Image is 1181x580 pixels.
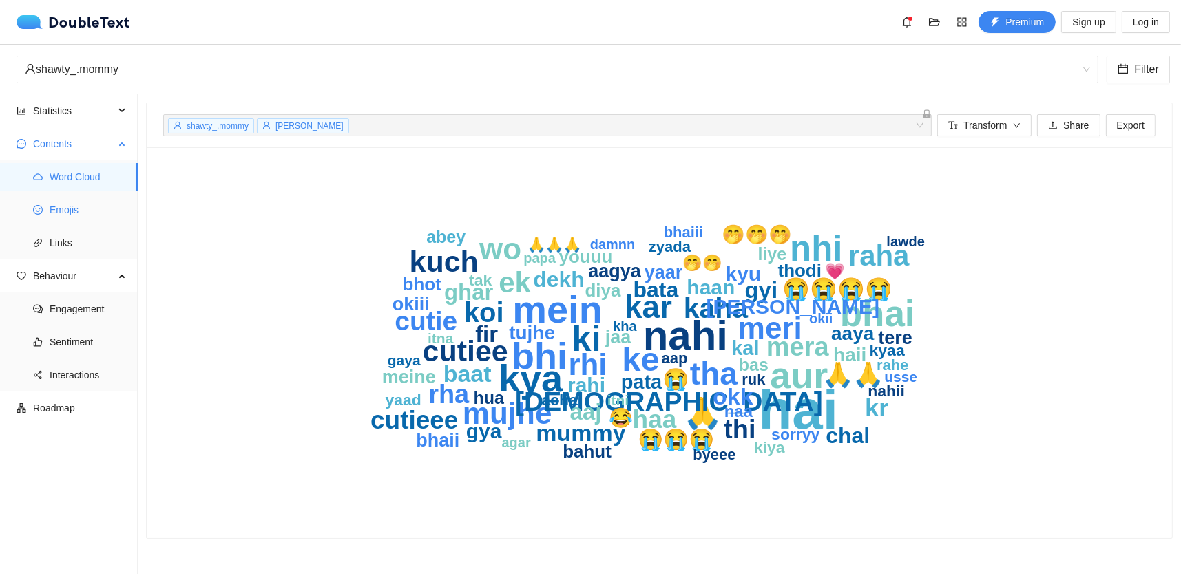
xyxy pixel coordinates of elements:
text: aaj [570,399,602,425]
text: mera [766,332,830,361]
div: shawty_.mommy [25,56,1078,83]
span: Premium [1005,14,1044,30]
text: ki [572,319,601,358]
span: Filter [1134,61,1159,78]
text: kr [865,394,888,422]
span: smile [33,205,43,215]
text: 🙏🙏🙏 [527,236,581,254]
text: kal [731,337,759,359]
button: font-sizeTransformdown [937,114,1032,136]
text: kyaa [870,341,905,359]
span: Roadmap [33,394,127,422]
text: bhaiii [664,224,703,241]
button: calendarFilter [1107,56,1170,83]
text: kar [625,289,672,325]
text: bhaii [416,430,459,451]
text: tak [469,271,492,289]
text: kiya [754,438,785,456]
text: ek [499,266,531,299]
span: font-size [948,120,958,131]
span: shawty_.mommy [187,121,249,131]
text: meri [738,311,802,345]
text: byeee [693,446,735,463]
text: jaa [605,327,632,347]
text: lawde [887,234,926,249]
text: ke [622,341,660,378]
text: ghar [444,279,494,305]
text: nhi [790,229,842,268]
text: rahi [567,374,605,396]
text: gaya [388,352,421,368]
span: shawty_.mommy [25,56,1090,83]
text: 😂 [609,407,633,429]
text: papa [523,250,556,266]
span: link [33,238,43,248]
text: bhai [840,293,915,334]
text: 🙏🙏 [823,361,884,389]
text: gya [466,420,502,442]
a: logoDoubleText [17,15,130,29]
span: share-alt [33,370,43,380]
text: yaar [645,262,683,283]
span: lock [922,109,932,119]
button: appstore [951,11,973,33]
span: Share [1063,118,1089,133]
text: bhot [402,274,441,294]
text: haa [633,405,677,433]
text: usse [885,369,918,385]
span: Sentiment [50,328,127,356]
text: acha [541,391,578,409]
text: chal [826,423,870,448]
text: diya [585,280,621,301]
text: rahe [877,356,908,374]
text: bhi [512,335,567,376]
span: [PERSON_NAME] [275,121,344,131]
button: Log in [1122,11,1170,33]
div: DoubleText [17,15,130,29]
text: liye [758,244,787,264]
button: uploadShare [1037,114,1100,136]
span: thunderbolt [990,17,1000,28]
text: damnn [590,237,636,252]
text: kyu [726,262,762,285]
span: Emojis [50,196,127,224]
text: abey [426,227,466,246]
text: aap [662,350,688,367]
span: comment [33,304,43,314]
text: bahut [563,441,612,462]
text: haan [687,276,735,299]
text: tha [690,356,738,391]
button: bell [896,11,918,33]
text: okiii [392,294,429,314]
text: aagya [588,261,642,281]
text: thi [724,415,755,444]
text: okk [713,383,753,409]
span: upload [1048,120,1058,131]
text: baat [443,361,492,387]
text: yaad [385,391,421,409]
text: kya [499,356,563,400]
button: Sign up [1061,11,1116,33]
span: folder-open [924,17,945,28]
text: rha [428,380,470,409]
span: user [174,121,182,129]
span: down [1013,122,1021,131]
text: gyi [745,277,778,303]
text: itna [428,330,454,346]
text: [PERSON_NAME] [707,295,880,318]
span: message [17,139,26,149]
img: logo [17,15,48,29]
text: naa [724,402,753,420]
text: 💗 [825,261,845,281]
text: agar [501,435,530,450]
text: tujhe [509,322,555,343]
text: itni [607,392,629,408]
text: meine [382,367,435,387]
text: thodi [778,260,822,281]
text: bas [739,355,769,374]
span: calendar [1118,63,1129,76]
text: kuch [409,245,478,278]
text: kha [613,319,637,334]
span: bell [897,17,917,28]
span: user [262,121,271,129]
